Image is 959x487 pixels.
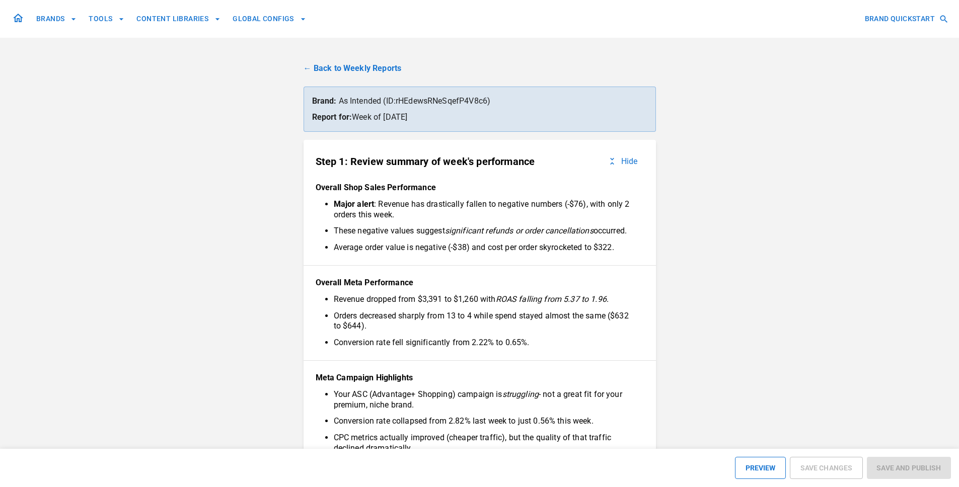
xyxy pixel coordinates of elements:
[861,10,951,28] button: BRAND QUICKSTART
[312,96,337,106] strong: Brand:
[32,10,81,28] button: BRANDS
[621,156,638,166] p: Hide
[601,152,644,171] button: Hide
[304,62,656,74] a: ← Back to Weekly Reports
[334,294,636,305] li: Revenue dropped from $3,391 to $1,260 with .
[312,111,647,123] p: Week of [DATE]
[334,199,636,220] li: : Revenue has drastically fallen to negative numbers (-$76), with only 2 orders this week.
[316,373,644,383] p: Meta Campaign Highlights
[312,112,352,122] strong: Report for:
[334,311,636,332] li: Orders decreased sharply from 13 to 4 while spend stayed almost the same ($632 to $644).
[334,338,636,348] li: Conversion rate fell significantly from 2.22% to 0.65%.
[334,199,375,209] strong: Major alert
[229,10,310,28] button: GLOBAL CONFIGS
[316,183,644,193] p: Overall Shop Sales Performance
[334,416,636,427] li: Conversion rate collapsed from 2.82% last week to just 0.56% this week.
[334,226,636,236] li: These negative values suggest occurred.
[334,389,636,411] li: Your ASC (Advantage+ Shopping) campaign is - not a great fit for your premium, niche brand.
[312,95,647,107] p: As Intended (ID: rHEdewsRNeSqefP4V8c6 )
[502,389,539,399] em: struggling
[132,10,225,28] button: CONTENT LIBRARIES
[445,226,594,235] em: significant refunds or order cancellations
[496,294,607,304] em: ROAS falling from 5.37 to 1.96
[316,155,535,168] p: Step 1: Review summary of week's performance
[334,242,636,253] li: Average order value is negative (-$38) and cost per order skyrocketed to $322.
[334,433,636,454] li: CPC metrics actually improved (cheaper traffic), but the quality of that traffic declined dramati...
[316,278,644,288] p: Overall Meta Performance
[735,457,786,479] button: PREVIEW
[85,10,128,28] button: TOOLS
